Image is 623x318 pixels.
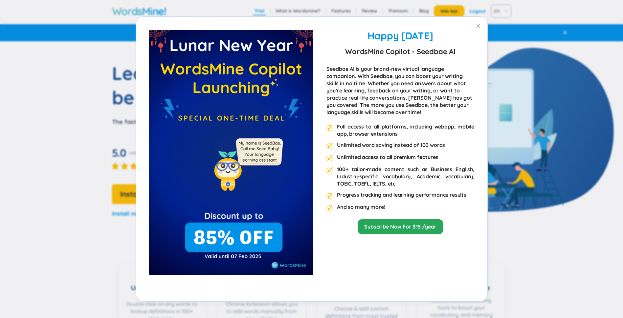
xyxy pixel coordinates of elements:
div: And so many more! [337,203,385,211]
img: premium [149,30,313,275]
div: Progress tracking and learning performance results [337,191,466,199]
strong: WordsMine Copilot - Seedbae AI [345,46,455,57]
div: Seedbae AI is your brand-new virtual language companion. With Seedbae, you can boost your writing... [326,65,474,116]
img: premium [326,143,333,149]
button: Close [469,17,487,35]
div: Unlimited access to all premium features [337,153,438,162]
span: close [476,23,481,29]
img: premium [326,205,333,211]
img: premium [326,193,333,199]
span: Happy [DATE] [367,30,433,42]
img: premium [326,167,333,174]
img: premium [326,125,333,131]
div: Full access to all platforms, including webapp, mobile app, browser extensions [337,123,474,137]
img: premium [326,155,333,162]
a: Subscribe Now For $15 /year [364,223,436,230]
button: Subscribe Now For $15 /year [358,219,443,234]
div: Unlimited word saving instead of 100 words [337,141,445,149]
div: 100+ tailor-made content such as Business English, Industry-specific vocabulary, Academic vocabul... [337,166,474,187]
